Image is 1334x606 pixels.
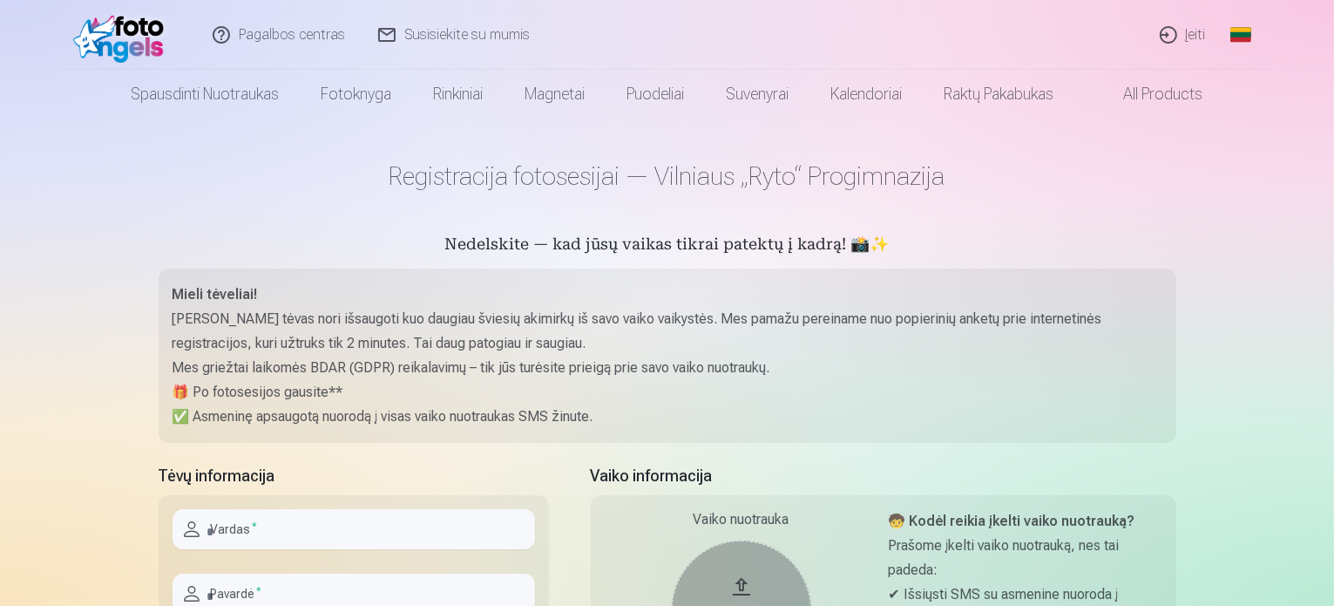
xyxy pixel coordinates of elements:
a: Suvenyrai [706,70,810,119]
a: Magnetai [504,70,606,119]
a: Puodeliai [606,70,706,119]
h5: Nedelskite — kad jūsų vaikas tikrai patektų į kadrą! 📸✨ [159,234,1176,258]
h5: Vaiko informacija [591,464,1176,488]
img: /fa2 [73,7,173,63]
a: Spausdinti nuotraukas [111,70,301,119]
p: Prašome įkelti vaiko nuotrauką, nes tai padeda: [889,534,1162,582]
p: [PERSON_NAME] tėvas nori išsaugoti kuo daugiau šviesių akimirkų iš savo vaiko vaikystės. Mes pama... [173,307,1162,356]
p: Mes griežtai laikomės BDAR (GDPR) reikalavimų – tik jūs turėsite prieigą prie savo vaiko nuotraukų. [173,356,1162,380]
div: Vaiko nuotrauka [605,509,878,530]
strong: Mieli tėveliai! [173,286,258,303]
p: 🎁 Po fotosesijos gausite** [173,380,1162,405]
h5: Tėvų informacija [159,464,549,488]
a: All products [1075,70,1224,119]
strong: 🧒 Kodėl reikia įkelti vaiko nuotrauką? [889,513,1135,529]
a: Fotoknyga [301,70,413,119]
p: ✅ Asmeninę apsaugotą nuorodą į visas vaiko nuotraukas SMS žinute. [173,405,1162,429]
a: Raktų pakabukas [924,70,1075,119]
h1: Registracija fotosesijai — Vilniaus „Ryto“ Progimnazija [159,160,1176,192]
a: Rinkiniai [413,70,504,119]
a: Kalendoriai [810,70,924,119]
